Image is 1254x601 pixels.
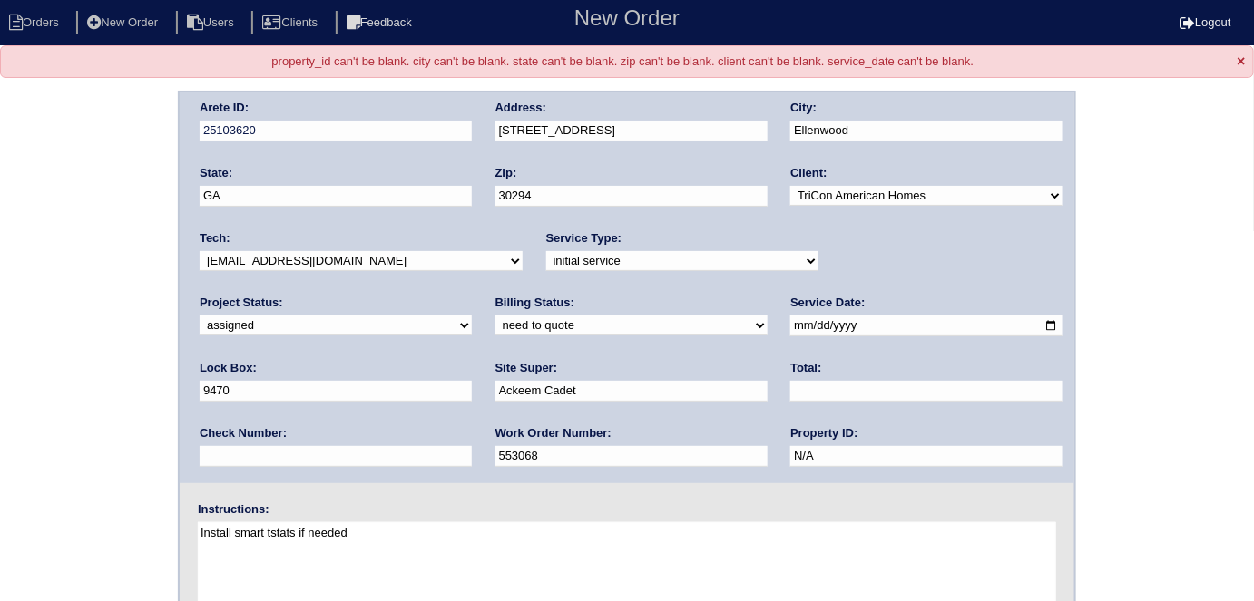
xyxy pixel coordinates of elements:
label: Arete ID: [200,100,249,116]
label: Billing Status: [495,295,574,311]
label: Total: [790,360,821,376]
li: Clients [251,11,332,35]
label: Property ID: [790,425,857,441]
label: Project Status: [200,295,283,311]
a: New Order [76,15,172,29]
label: City: [790,100,817,116]
a: Logout [1180,15,1231,29]
label: Work Order Number: [495,425,612,441]
span: Close [1238,53,1246,70]
label: Client: [790,165,827,181]
li: Feedback [336,11,426,35]
label: Zip: [495,165,517,181]
li: New Order [76,11,172,35]
label: Service Date: [790,295,865,311]
label: Tech: [200,230,230,247]
label: Address: [495,100,546,116]
a: Users [176,15,249,29]
li: Users [176,11,249,35]
label: Instructions: [198,501,269,518]
a: Clients [251,15,332,29]
label: Site Super: [495,360,558,376]
span: × [1238,53,1246,69]
label: State: [200,165,232,181]
label: Check Number: [200,425,287,441]
label: Service Type: [546,230,622,247]
input: Enter a location [495,121,768,141]
label: Lock Box: [200,360,257,376]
